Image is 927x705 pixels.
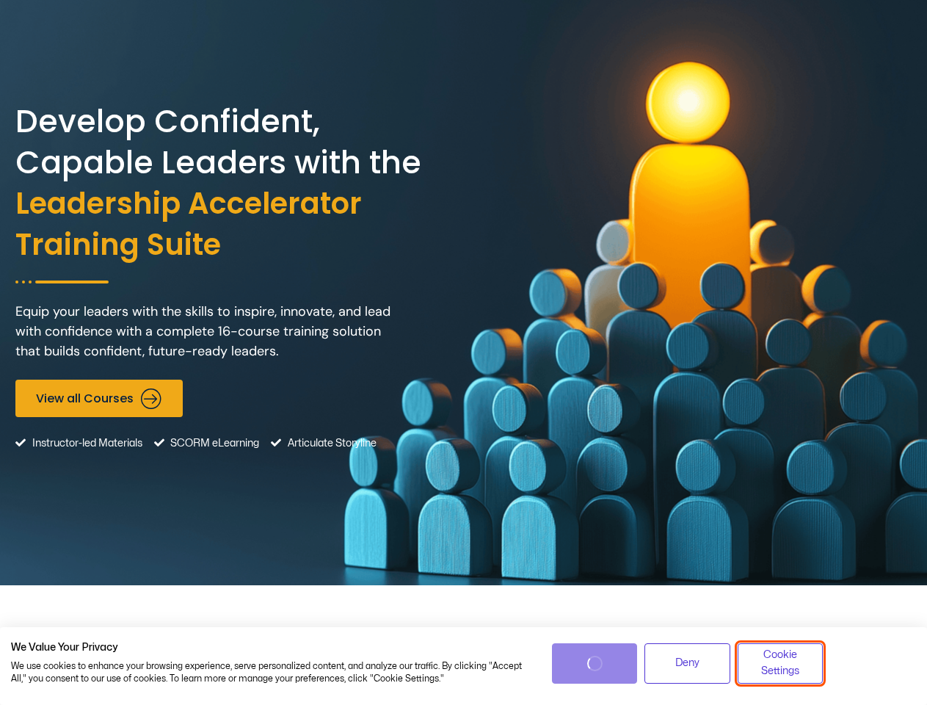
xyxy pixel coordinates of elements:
span: Instructor-led Materials [29,424,142,462]
span: SCORM eLearning [167,424,259,462]
h2: Develop Confident, Capable Leaders with the [15,101,460,266]
span: Deny [675,655,699,671]
a: View all Courses [15,380,183,417]
span: View all Courses [36,391,134,405]
button: Adjust cookie preferences [738,643,824,684]
p: We use cookies to enhance your browsing experience, serve personalized content, and analyze our t... [11,660,530,685]
span: Leadership Accelerator Training Suite [15,184,460,266]
p: Equip your leaders with the skills to inspire, innovate, and lead with confidence with a complete... [15,302,397,361]
button: Accept all cookies [552,643,638,684]
h2: We Value Your Privacy [11,641,530,654]
span: Articulate Storyline [284,424,377,462]
button: Deny all cookies [644,643,730,684]
span: Cookie Settings [747,647,814,680]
